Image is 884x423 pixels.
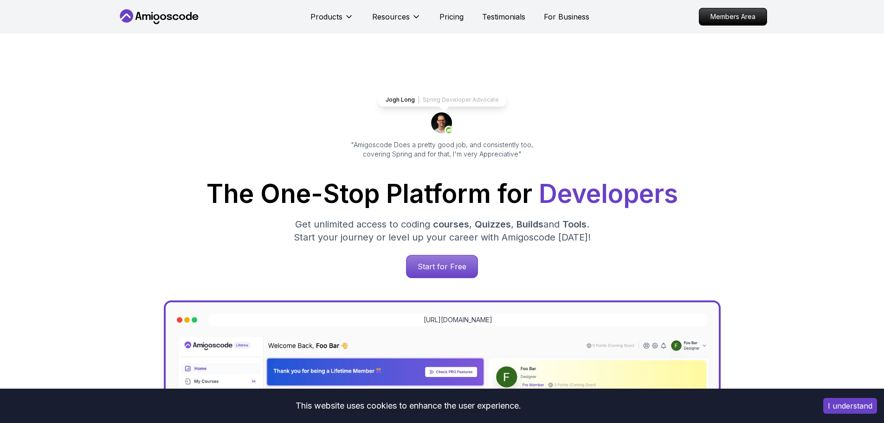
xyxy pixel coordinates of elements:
p: Products [310,11,342,22]
h1: The One-Stop Platform for [125,181,760,207]
p: Get unlimited access to coding , , and . Start your journey or level up your career with Amigosco... [286,218,598,244]
p: "Amigoscode Does a pretty good job, and consistently too, covering Spring and for that, I'm very ... [338,140,546,159]
span: Developers [539,178,678,209]
span: courses [433,219,469,230]
p: Start for Free [407,255,477,278]
p: Spring Developer Advocate [423,96,499,104]
a: [URL][DOMAIN_NAME] [424,315,492,325]
button: Accept cookies [823,398,877,414]
img: josh long [431,112,453,135]
a: Start for Free [406,255,478,278]
a: Testimonials [482,11,525,22]
a: Members Area [699,8,767,26]
div: This website uses cookies to enhance the user experience. [7,396,809,416]
span: Tools [562,219,587,230]
p: Jogh Long [386,96,415,104]
a: Pricing [439,11,464,22]
p: Resources [372,11,410,22]
span: Quizzes [475,219,511,230]
button: Products [310,11,354,30]
p: Members Area [699,8,767,25]
span: Builds [516,219,543,230]
a: For Business [544,11,589,22]
button: Resources [372,11,421,30]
